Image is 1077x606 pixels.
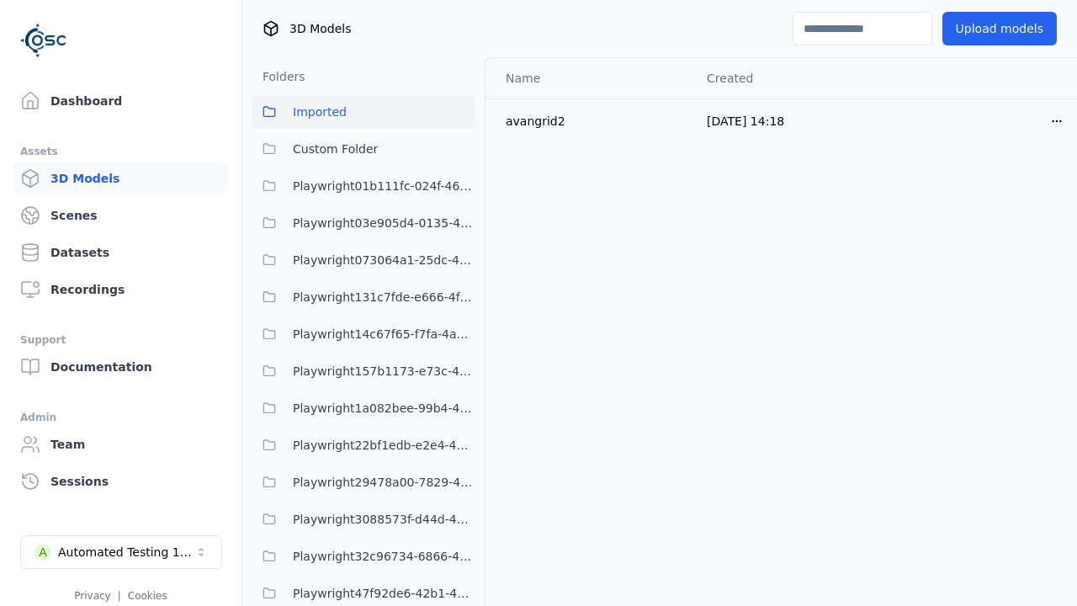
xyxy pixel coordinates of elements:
[293,213,475,233] span: Playwright03e905d4-0135-4922-94e2-0c56aa41bf04
[13,273,228,306] a: Recordings
[252,317,475,351] button: Playwright14c67f65-f7fa-4a69-9dce-fa9a259dcaa1
[707,114,784,128] span: [DATE] 14:18
[293,139,378,159] span: Custom Folder
[74,590,110,602] a: Privacy
[252,206,475,240] button: Playwright03e905d4-0135-4922-94e2-0c56aa41bf04
[252,502,475,536] button: Playwright3088573f-d44d-455e-85f6-006cb06f31fb
[293,287,475,307] span: Playwright131c7fde-e666-4f3e-be7e-075966dc97bc
[293,435,475,455] span: Playwright22bf1edb-e2e4-49eb-ace5-53917e10e3df
[20,17,67,64] img: Logo
[293,361,475,381] span: Playwright157b1173-e73c-4808-a1ac-12e2e4cec217
[13,199,228,232] a: Scenes
[293,102,347,122] span: Imported
[485,58,693,98] th: Name
[506,113,680,130] div: avangrid2
[252,169,475,203] button: Playwright01b111fc-024f-466d-9bae-c06bfb571c6d
[252,354,475,388] button: Playwright157b1173-e73c-4808-a1ac-12e2e4cec217
[128,590,167,602] a: Cookies
[293,546,475,566] span: Playwright32c96734-6866-42ae-8456-0f4acea52717
[13,428,228,461] a: Team
[20,330,221,350] div: Support
[293,324,475,344] span: Playwright14c67f65-f7fa-4a69-9dce-fa9a259dcaa1
[13,465,228,498] a: Sessions
[252,243,475,277] button: Playwright073064a1-25dc-42be-bd5d-9b023c0ea8dd
[252,391,475,425] button: Playwright1a082bee-99b4-4375-8133-1395ef4c0af5
[13,84,228,118] a: Dashboard
[20,535,222,569] button: Select a workspace
[293,509,475,529] span: Playwright3088573f-d44d-455e-85f6-006cb06f31fb
[252,428,475,462] button: Playwright22bf1edb-e2e4-49eb-ace5-53917e10e3df
[293,250,475,270] span: Playwright073064a1-25dc-42be-bd5d-9b023c0ea8dd
[293,176,475,196] span: Playwright01b111fc-024f-466d-9bae-c06bfb571c6d
[34,544,51,561] div: A
[13,236,228,269] a: Datasets
[13,350,228,384] a: Documentation
[252,68,305,85] h3: Folders
[20,141,221,162] div: Assets
[293,583,475,603] span: Playwright47f92de6-42b1-4186-9da0-7d6c89d269ce
[252,540,475,573] button: Playwright32c96734-6866-42ae-8456-0f4acea52717
[58,544,194,561] div: Automated Testing 1 - Playwright
[252,132,475,166] button: Custom Folder
[942,12,1057,45] button: Upload models
[118,590,121,602] span: |
[252,95,475,129] button: Imported
[289,20,351,37] span: 3D Models
[13,162,228,195] a: 3D Models
[252,465,475,499] button: Playwright29478a00-7829-4286-b156-879e6320140f
[20,407,221,428] div: Admin
[252,280,475,314] button: Playwright131c7fde-e666-4f3e-be7e-075966dc97bc
[293,398,475,418] span: Playwright1a082bee-99b4-4375-8133-1395ef4c0af5
[693,58,884,98] th: Created
[293,472,475,492] span: Playwright29478a00-7829-4286-b156-879e6320140f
